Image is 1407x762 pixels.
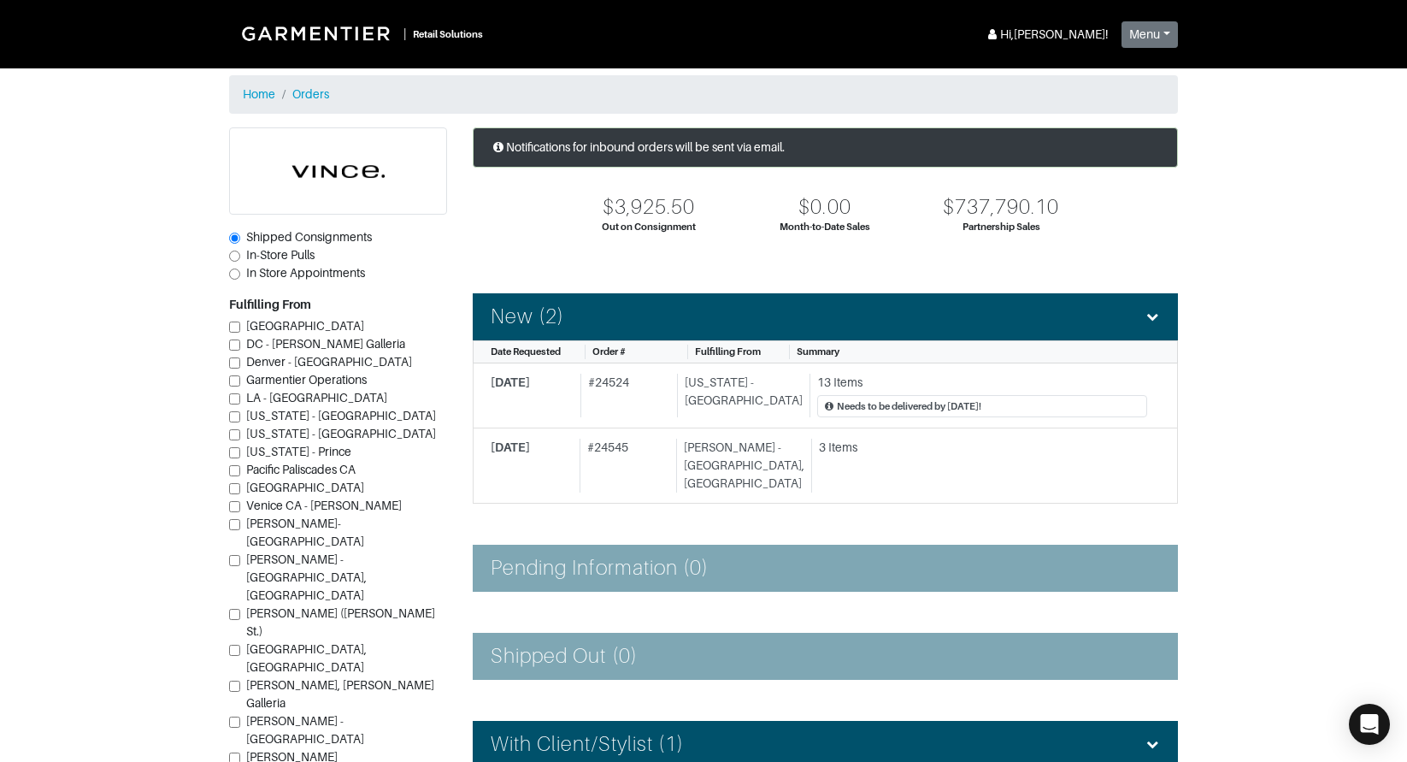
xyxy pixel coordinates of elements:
div: Hi, [PERSON_NAME] ! [985,26,1108,44]
input: [US_STATE] - [GEOGRAPHIC_DATA] [229,411,240,422]
span: [PERSON_NAME], [PERSON_NAME] Galleria [246,678,434,710]
h4: With Client/Stylist (1) [491,732,684,757]
label: Fulfilling From [229,296,311,314]
div: 3 Items [819,439,1147,457]
input: [US_STATE] - Prince [229,447,240,458]
div: $737,790.10 [943,195,1060,220]
input: [GEOGRAPHIC_DATA] [229,322,240,333]
div: # 24545 [580,439,669,493]
span: [PERSON_NAME] - [GEOGRAPHIC_DATA] [246,714,364,746]
span: In-Store Pulls [246,248,315,262]
span: [US_STATE] - Prince [246,445,351,458]
input: [PERSON_NAME] - [GEOGRAPHIC_DATA] [229,717,240,728]
span: Denver - [GEOGRAPHIC_DATA] [246,355,412,369]
input: In Store Appointments [229,269,240,280]
small: Retail Solutions [413,29,483,39]
span: [PERSON_NAME] ([PERSON_NAME] St.) [246,606,435,638]
span: In Store Appointments [246,266,365,280]
span: Garmentier Operations [246,373,367,387]
div: Notifications for inbound orders will be sent via email. [473,127,1178,168]
div: Open Intercom Messenger [1349,704,1390,745]
input: Shipped Consignments [229,233,240,244]
input: Venice CA - [PERSON_NAME] [229,501,240,512]
input: [PERSON_NAME] ([PERSON_NAME] St.) [229,609,240,620]
div: Needs to be delivered by [DATE]! [837,399,981,414]
input: [GEOGRAPHIC_DATA], [GEOGRAPHIC_DATA] [229,645,240,656]
div: 13 Items [817,374,1147,392]
img: Garmentier [233,17,403,50]
span: DC - [PERSON_NAME] Galleria [246,337,405,351]
input: [US_STATE] - [GEOGRAPHIC_DATA] [229,429,240,440]
div: $0.00 [798,195,851,220]
span: Date Requested [491,346,561,357]
span: [GEOGRAPHIC_DATA] [246,481,364,494]
div: # 24524 [580,374,671,418]
div: | [403,25,406,43]
input: DC - [PERSON_NAME] Galleria [229,340,240,351]
nav: breadcrumb [229,75,1178,114]
div: [PERSON_NAME] - [GEOGRAPHIC_DATA], [GEOGRAPHIC_DATA] [676,439,804,493]
div: Out on Consignment [602,220,696,234]
span: [US_STATE] - [GEOGRAPHIC_DATA] [246,427,436,440]
span: Order # [592,346,626,357]
button: Menu [1121,21,1178,48]
div: $3,925.50 [603,195,695,220]
span: LA - [GEOGRAPHIC_DATA] [246,391,387,405]
div: Month-to-Date Sales [780,220,870,234]
input: In-Store Pulls [229,251,240,262]
h4: Pending Information (0) [491,556,709,581]
a: |Retail Solutions [229,14,490,53]
input: Denver - [GEOGRAPHIC_DATA] [229,357,240,369]
span: Shipped Consignments [246,230,372,244]
a: Home [243,87,275,101]
span: Venice CA - [PERSON_NAME] [246,499,402,512]
span: [DATE] [491,375,530,389]
span: [PERSON_NAME]-[GEOGRAPHIC_DATA] [246,517,364,548]
input: Pacific Paliscades CA [229,465,240,476]
span: [GEOGRAPHIC_DATA], [GEOGRAPHIC_DATA] [246,642,367,674]
input: LA - [GEOGRAPHIC_DATA] [229,393,240,405]
img: cyAkLTq7csKWtL9WARqkkVaF.png [230,128,446,214]
div: [US_STATE] - [GEOGRAPHIC_DATA] [677,374,803,418]
input: [PERSON_NAME] - [GEOGRAPHIC_DATA], [GEOGRAPHIC_DATA] [229,555,240,566]
h4: New (2) [491,304,564,329]
span: [US_STATE] - [GEOGRAPHIC_DATA] [246,409,436,422]
span: Pacific Paliscades CA [246,463,356,476]
span: Summary [797,346,839,357]
h4: Shipped Out (0) [491,644,638,669]
input: Garmentier Operations [229,375,240,387]
span: [PERSON_NAME] - [GEOGRAPHIC_DATA], [GEOGRAPHIC_DATA] [246,552,367,602]
div: Partnership Sales [963,220,1040,234]
input: [GEOGRAPHIC_DATA] [229,483,240,494]
input: [PERSON_NAME], [PERSON_NAME] Galleria [229,681,240,692]
span: [GEOGRAPHIC_DATA] [246,319,364,333]
span: [DATE] [491,440,530,454]
span: Fulfilling From [695,346,761,357]
a: Orders [292,87,329,101]
input: [PERSON_NAME]-[GEOGRAPHIC_DATA] [229,519,240,530]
